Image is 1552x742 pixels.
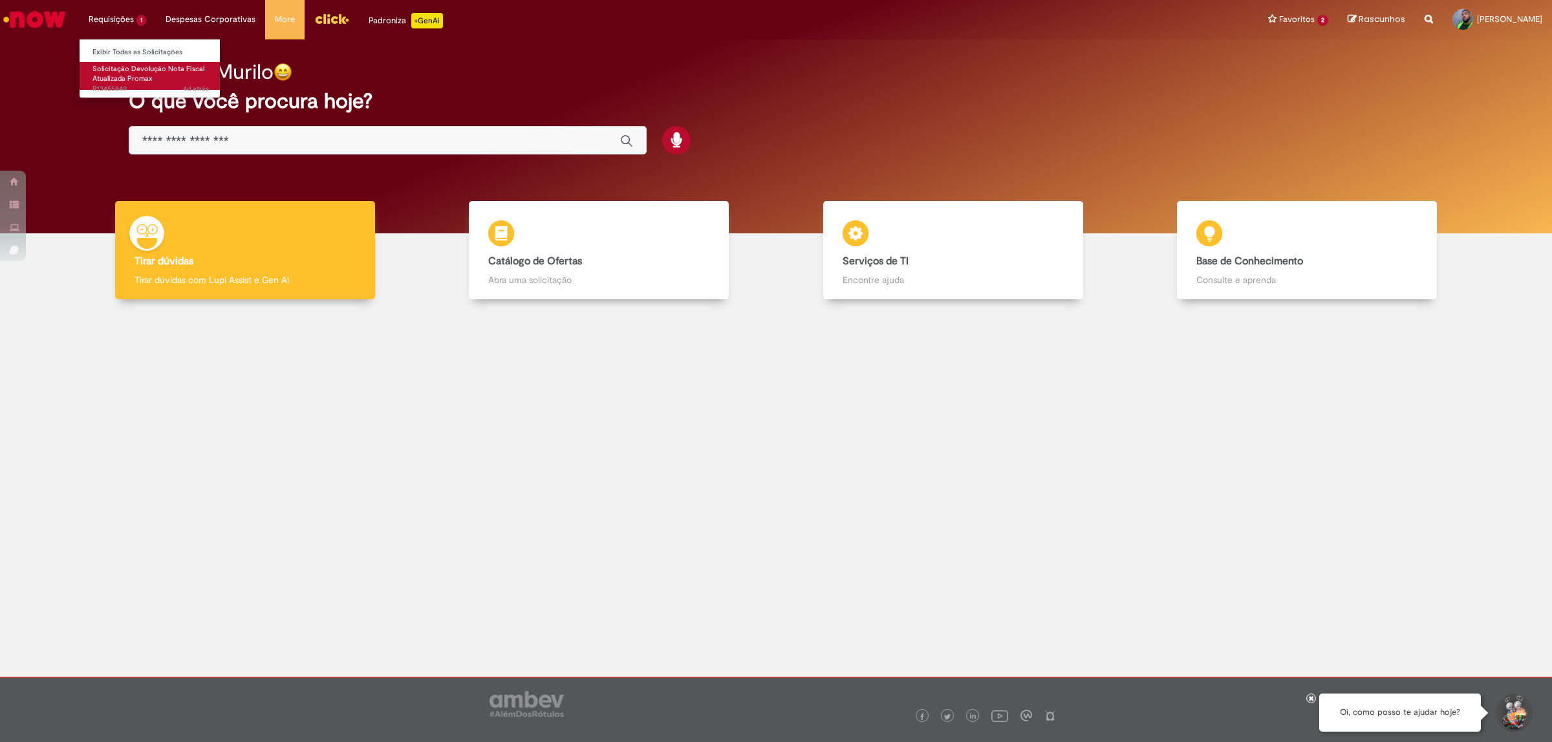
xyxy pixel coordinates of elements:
[1279,13,1315,26] span: Favoritos
[80,62,222,90] a: Aberto R13455849 : Solicitação Devolução Nota Fiscal Atualizada Promax
[1044,710,1056,721] img: logo_footer_naosei.png
[135,255,193,268] b: Tirar dúvidas
[843,273,1064,286] p: Encontre ajuda
[1196,273,1417,286] p: Consulte e aprenda
[92,64,204,84] span: Solicitação Devolução Nota Fiscal Atualizada Promax
[89,13,134,26] span: Requisições
[314,9,349,28] img: click_logo_yellow_360x200.png
[490,691,564,717] img: logo_footer_ambev_rotulo_gray.png
[136,15,146,26] span: 1
[135,273,356,286] p: Tirar dúvidas com Lupi Assist e Gen Ai
[1359,13,1405,25] span: Rascunhos
[411,13,443,28] p: +GenAi
[79,39,221,98] ul: Requisições
[183,84,209,94] time: 28/08/2025 08:46:59
[275,13,295,26] span: More
[1494,694,1533,732] button: Iniciar Conversa de Suporte
[183,84,209,94] span: 4d atrás
[1130,201,1485,300] a: Base de Conhecimento Consulte e aprenda
[274,63,292,81] img: happy-face.png
[776,201,1130,300] a: Serviços de TI Encontre ajuda
[991,707,1008,724] img: logo_footer_youtube.png
[944,714,951,720] img: logo_footer_twitter.png
[80,45,222,59] a: Exibir Todas as Solicitações
[1348,14,1405,26] a: Rascunhos
[1,6,68,32] img: ServiceNow
[92,84,209,94] span: R13455849
[970,713,976,721] img: logo_footer_linkedin.png
[1319,694,1481,732] div: Oi, como posso te ajudar hoje?
[919,714,925,720] img: logo_footer_facebook.png
[129,90,1423,112] h2: O que você procura hoje?
[369,13,443,28] div: Padroniza
[488,273,709,286] p: Abra uma solicitação
[68,201,422,300] a: Tirar dúvidas Tirar dúvidas com Lupi Assist e Gen Ai
[1317,15,1328,26] span: 2
[422,201,777,300] a: Catálogo de Ofertas Abra uma solicitação
[843,255,909,268] b: Serviços de TI
[1477,14,1542,25] span: [PERSON_NAME]
[1020,710,1032,721] img: logo_footer_workplace.png
[1196,255,1303,268] b: Base de Conhecimento
[166,13,255,26] span: Despesas Corporativas
[488,255,582,268] b: Catálogo de Ofertas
